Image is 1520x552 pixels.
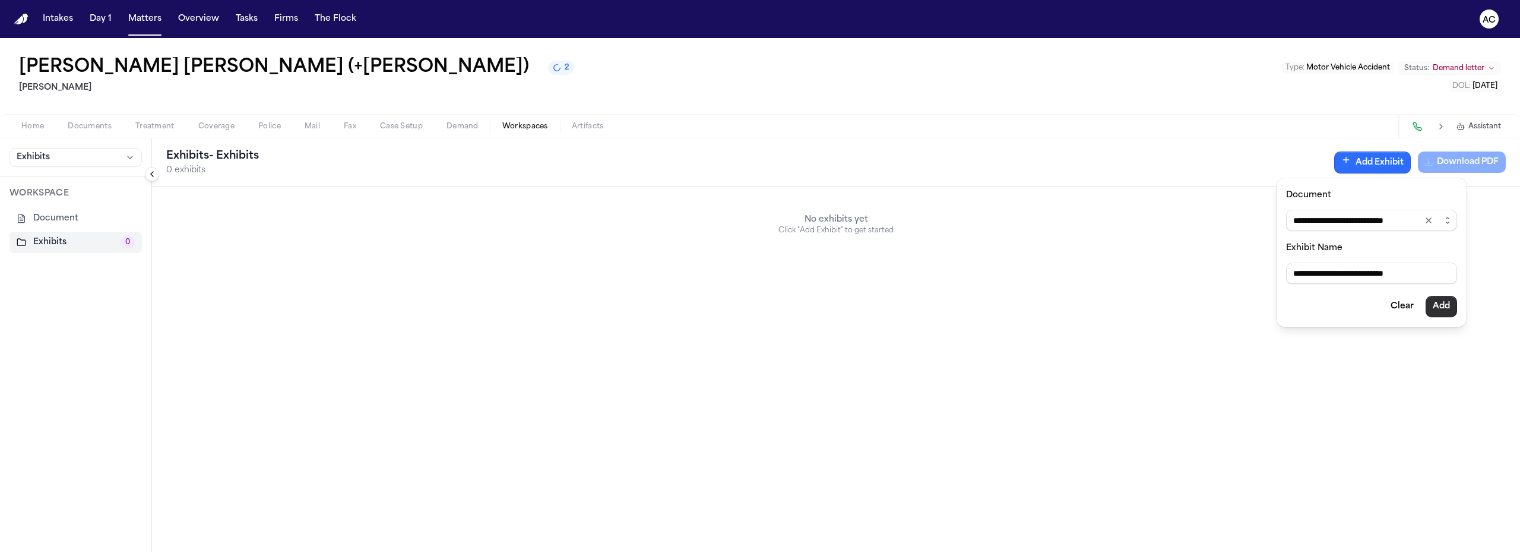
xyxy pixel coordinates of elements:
[1419,210,1438,231] button: Clear selection
[1277,178,1467,327] div: Add Exhibit
[1334,152,1411,174] button: Add Exhibit
[1426,296,1457,317] button: Add
[1383,296,1421,317] button: Clear
[1286,191,1331,200] label: Document
[1286,244,1342,253] label: Exhibit Name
